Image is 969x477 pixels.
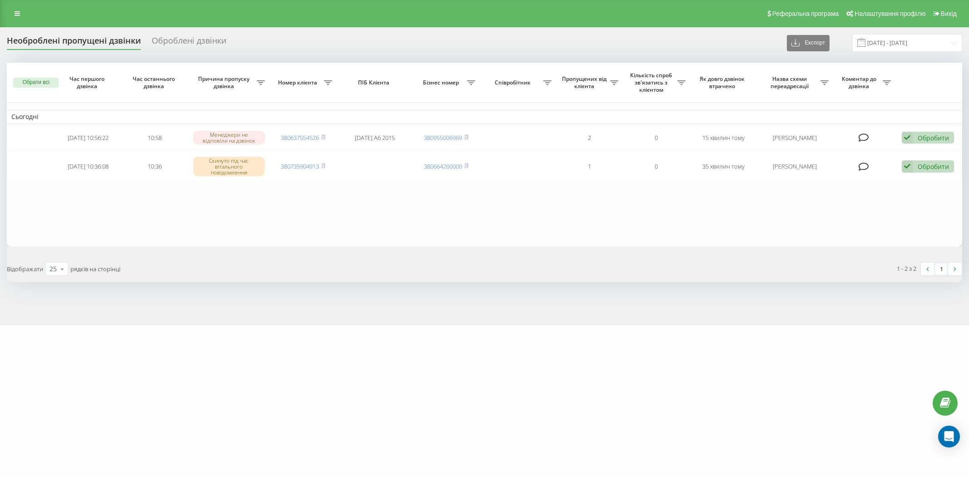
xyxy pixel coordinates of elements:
button: Обрати всі [13,78,59,88]
span: ПІБ Клієнта [344,79,405,86]
a: 380664260000 [424,162,462,170]
td: 10:58 [121,126,188,150]
td: 0 [623,126,690,150]
span: Бізнес номер [417,79,467,86]
button: Експорт [787,35,830,51]
a: 380955006969 [424,134,462,142]
span: рядків на сторінці [70,265,120,273]
span: Час останнього дзвінка [129,75,181,89]
td: 35 хвилин тому [690,151,757,181]
span: Назва схеми переадресації [761,75,820,89]
span: Реферальна програма [772,10,839,17]
span: Коментар до дзвінка [838,75,883,89]
span: Як довго дзвінок втрачено [697,75,749,89]
a: 380637554526 [281,134,319,142]
div: Оброблені дзвінки [152,36,226,50]
div: 25 [50,264,57,273]
td: 15 хвилин тому [690,126,757,150]
div: Менеджери не відповіли на дзвінок [193,131,265,144]
span: Час першого дзвінка [62,75,114,89]
div: Необроблені пропущені дзвінки [7,36,141,50]
div: Обробити [918,134,949,142]
a: 1 [934,263,948,275]
span: Вихід [941,10,957,17]
div: 1 - 2 з 2 [897,264,916,273]
div: Обробити [918,162,949,171]
td: [PERSON_NAME] [757,151,833,181]
td: 0 [623,151,690,181]
td: [PERSON_NAME] [757,126,833,150]
td: 1 [556,151,623,181]
span: Співробітник [484,79,543,86]
td: Сьогодні [7,110,962,124]
td: [DATE] 10:36:08 [55,151,121,181]
div: Скинуто під час вітального повідомлення [193,157,265,177]
td: [DATE] 10:56:22 [55,126,121,150]
span: Пропущених від клієнта [561,75,610,89]
a: 380735904913 [281,162,319,170]
span: Номер клієнта [274,79,323,86]
span: Відображати [7,265,43,273]
td: 10:36 [121,151,188,181]
span: Налаштування профілю [855,10,925,17]
td: 2 [556,126,623,150]
td: [DATE] А6 2015 [337,126,413,150]
span: Кількість спроб зв'язатись з клієнтом [627,72,677,93]
div: Open Intercom Messenger [938,426,960,447]
span: Причина пропуску дзвінка [193,75,257,89]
